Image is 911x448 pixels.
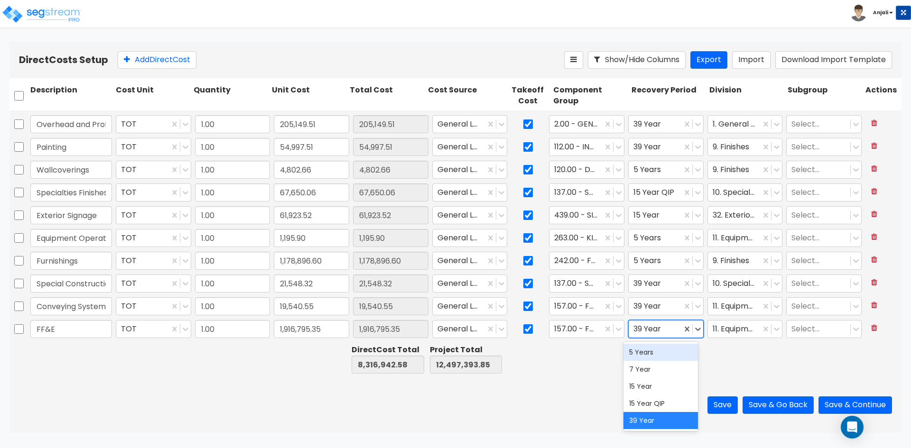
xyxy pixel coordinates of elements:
[549,252,624,270] div: 242.00 - FURNITURE, FIXTURES, & EQUIPMENT
[628,274,704,293] div: 39 Year
[707,83,785,109] div: Division
[707,252,783,270] div: 9. Finishes
[865,320,883,337] button: Delete Row
[426,83,504,109] div: Cost Source
[743,396,814,414] button: Save & Go Back
[841,416,864,439] div: Open Intercom Messenger
[865,206,883,223] button: Delete Row
[628,138,704,156] div: 39 Year
[118,51,196,69] button: AddDirectCost
[549,274,624,293] div: 137.00 - SPECIALTIES
[430,345,502,356] div: Project Total
[114,83,192,109] div: Cost Unit
[865,115,883,132] button: Delete Row
[865,297,883,314] button: Delete Row
[432,297,508,315] div: General Ledger
[865,183,883,200] button: Delete Row
[588,51,686,69] button: Show/Hide Columns
[432,161,508,179] div: General Ledger
[116,252,191,270] div: TOT
[549,183,624,201] div: 137.00 - SPECIALTIES
[270,83,348,109] div: Unit Cost
[192,83,270,109] div: Quantity
[432,206,508,224] div: General Ledger
[630,83,707,109] div: Recovery Period
[628,161,704,179] div: 5 Years
[707,274,783,293] div: 10. Specialties
[707,115,783,133] div: 1. General Requirements
[628,206,704,224] div: 15 Year
[549,320,624,338] div: 157.00 - FREIGHT ELEVATOR EQUIPMENT
[873,9,888,16] b: Anjali
[707,229,783,247] div: 11. Equipment
[732,51,771,69] button: Import
[504,83,551,109] div: Takeoff Cost
[707,320,783,338] div: 11. Equipment
[348,83,426,109] div: Total Cost
[864,83,902,109] div: Actions
[623,395,698,412] div: 15 Year QIP
[549,161,624,179] div: 120.00 - DECORATIVE WALLCOVERING
[623,412,698,429] div: 39 Year
[432,138,508,156] div: General Ledger
[116,183,191,201] div: TOT
[432,274,508,293] div: General Ledger
[564,51,583,69] button: Reorder Items
[865,252,883,268] button: Delete Row
[707,206,783,224] div: 32. Exterior Improvements
[432,229,508,247] div: General Ledger
[116,297,191,315] div: TOT
[690,51,727,69] button: Export
[116,161,191,179] div: TOT
[432,252,508,270] div: General Ledger
[850,5,867,21] img: avatar.png
[432,183,508,201] div: General Ledger
[28,83,114,109] div: Description
[116,138,191,156] div: TOT
[549,138,624,156] div: 112.00 - INTERIOR PAINT
[432,115,508,133] div: General Ledger
[551,83,629,109] div: Component Group
[432,320,508,338] div: General Ledger
[116,274,191,293] div: TOT
[628,115,704,133] div: 39 Year
[549,115,624,133] div: 2.00 - GENERAL REQUIREMENTS
[628,320,704,338] div: 39 Year
[818,396,892,414] button: Save & Continue
[116,320,191,338] div: TOT
[707,183,783,201] div: 10. Specialties
[628,229,704,247] div: 5 Years
[628,183,704,201] div: 15 Year QIP
[775,51,892,69] button: Download Import Template
[628,297,704,315] div: 39 Year
[623,378,698,395] div: 15 Year
[19,53,108,66] b: Direct Costs Setup
[623,344,698,361] div: 5 Years
[549,297,624,315] div: 157.00 - FREIGHT ELEVATOR EQUIPMENT
[786,83,864,109] div: Subgroup
[865,138,883,155] button: Delete Row
[1,5,82,24] img: logo_pro_r.png
[623,361,698,378] div: 7 Year
[116,206,191,224] div: TOT
[549,229,624,247] div: 263.00 - KITCHEN EQUIPMENT
[865,274,883,291] button: Delete Row
[628,252,704,270] div: 5 Years
[707,161,783,179] div: 9. Finishes
[865,229,883,246] button: Delete Row
[116,115,191,133] div: TOT
[116,229,191,247] div: TOT
[707,297,783,315] div: 11. Equipment
[352,345,424,356] div: Direct Cost Total
[549,206,624,224] div: 439.00 - SITE SIGNAGE
[707,396,738,414] button: Save
[707,138,783,156] div: 9. Finishes
[865,161,883,177] button: Delete Row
